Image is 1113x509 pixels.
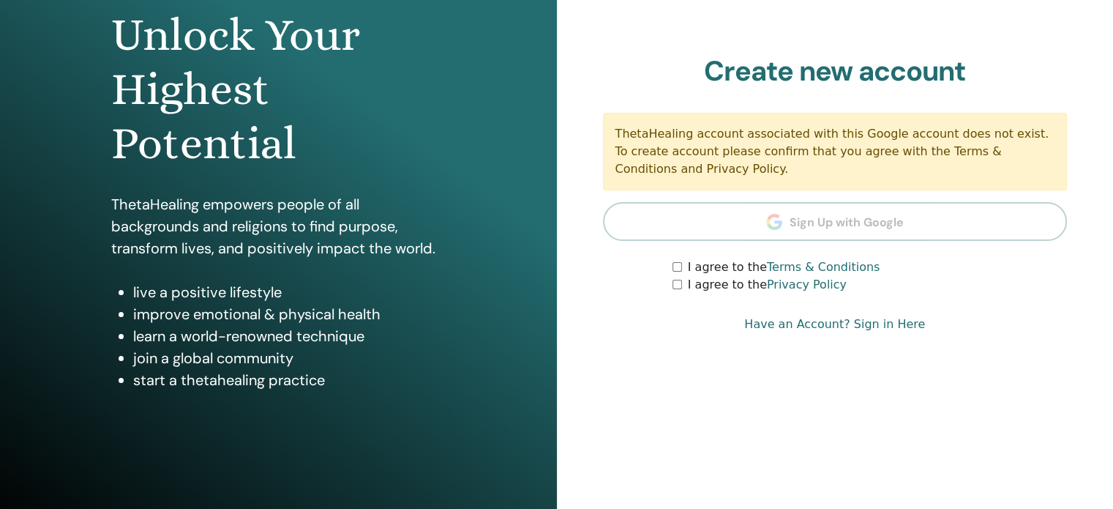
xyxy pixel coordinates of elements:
li: learn a world-renowned technique [133,325,446,347]
p: ThetaHealing empowers people of all backgrounds and religions to find purpose, transform lives, a... [111,193,446,259]
h1: Unlock Your Highest Potential [111,8,446,171]
a: Privacy Policy [767,278,847,291]
li: live a positive lifestyle [133,281,446,303]
div: ThetaHealing account associated with this Google account does not exist. To create account please... [603,113,1068,190]
li: join a global community [133,347,446,369]
label: I agree to the [688,276,847,294]
h2: Create new account [603,55,1068,89]
a: Terms & Conditions [767,260,880,274]
label: I agree to the [688,259,880,276]
li: start a thetahealing practice [133,369,446,391]
a: Have an Account? Sign in Here [744,316,925,333]
li: improve emotional & physical health [133,303,446,325]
